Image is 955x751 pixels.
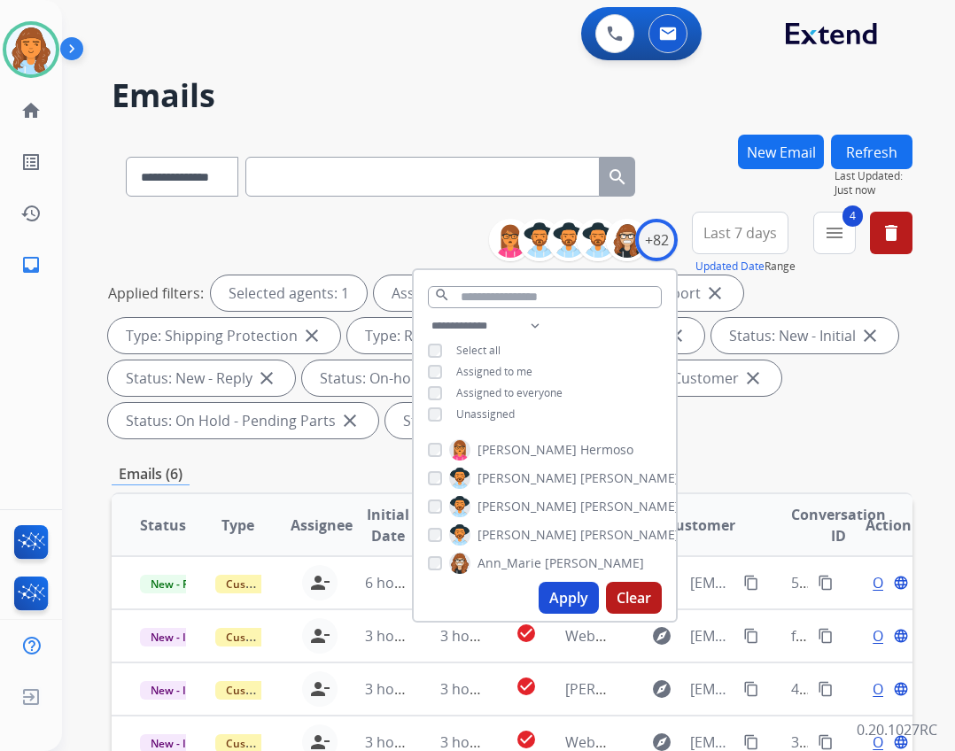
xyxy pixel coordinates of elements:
[704,283,726,304] mat-icon: close
[692,212,788,254] button: Last 7 days
[690,572,734,593] span: [EMAIL_ADDRESS][DOMAIN_NAME]
[440,679,520,699] span: 3 hours ago
[881,222,902,244] mat-icon: delete
[20,100,42,121] mat-icon: home
[742,368,764,389] mat-icon: close
[893,734,909,750] mat-icon: language
[477,498,577,515] span: [PERSON_NAME]
[666,515,735,536] span: Customer
[857,719,937,740] p: 0.20.1027RC
[215,681,330,700] span: Customer Support
[859,325,881,346] mat-icon: close
[831,135,912,169] button: Refresh
[291,515,353,536] span: Assignee
[365,679,445,699] span: 3 hours ago
[140,515,186,536] span: Status
[565,679,716,699] span: [PERSON_NAME] Claim
[339,410,361,431] mat-icon: close
[112,78,912,113] h2: Emails
[112,463,190,485] p: Emails (6)
[477,441,577,459] span: [PERSON_NAME]
[456,364,532,379] span: Assigned to me
[309,678,330,700] mat-icon: person_remove
[6,25,56,74] img: avatar
[140,575,221,593] span: New - Reply
[607,166,628,188] mat-icon: search
[456,343,501,358] span: Select all
[108,403,378,438] div: Status: On Hold - Pending Parts
[580,441,633,459] span: Hermoso
[215,575,330,593] span: Customer Support
[477,469,577,487] span: [PERSON_NAME]
[456,385,563,400] span: Assigned to everyone
[140,681,222,700] span: New - Initial
[818,628,834,644] mat-icon: content_copy
[893,628,909,644] mat-icon: language
[743,681,759,697] mat-icon: content_copy
[309,625,330,646] mat-icon: person_remove
[824,222,845,244] mat-icon: menu
[606,582,662,614] button: Clear
[211,275,367,311] div: Selected agents: 1
[477,526,577,544] span: [PERSON_NAME]
[835,169,912,183] span: Last Updated:
[873,625,909,646] span: Open
[813,212,856,254] button: 4
[818,575,834,591] mat-icon: content_copy
[695,259,796,274] span: Range
[365,626,445,646] span: 3 hours ago
[893,575,909,591] mat-icon: language
[695,259,765,274] button: Updated Date
[302,360,532,396] div: Status: On-hold – Internal
[818,681,834,697] mat-icon: content_copy
[580,526,679,544] span: [PERSON_NAME]
[477,554,541,572] span: Ann_Marie
[20,151,42,173] mat-icon: list_alt
[743,575,759,591] mat-icon: content_copy
[20,254,42,275] mat-icon: inbox
[690,678,734,700] span: [EMAIL_ADDRESS][DOMAIN_NAME]
[221,515,254,536] span: Type
[893,681,909,697] mat-icon: language
[651,678,672,700] mat-icon: explore
[108,283,204,304] p: Applied filters:
[539,582,599,614] button: Apply
[837,494,912,556] th: Action
[347,318,524,353] div: Type: Reguard CS
[516,729,537,750] mat-icon: check_circle
[703,229,777,236] span: Last 7 days
[108,360,295,396] div: Status: New - Reply
[215,628,330,646] span: Customer Support
[651,625,672,646] mat-icon: explore
[580,498,679,515] span: [PERSON_NAME]
[434,287,450,303] mat-icon: search
[738,135,824,169] button: New Email
[140,628,222,646] span: New - Initial
[818,734,834,750] mat-icon: content_copy
[516,676,537,697] mat-icon: check_circle
[873,572,909,593] span: Open
[309,572,330,593] mat-icon: person_remove
[365,573,445,592] span: 6 hours ago
[20,203,42,224] mat-icon: history
[690,625,734,646] span: [EMAIL_ADDRESS][DOMAIN_NAME]
[743,628,759,644] mat-icon: content_copy
[108,318,340,353] div: Type: Shipping Protection
[545,554,644,572] span: [PERSON_NAME]
[835,183,912,197] span: Just now
[440,626,520,646] span: 3 hours ago
[743,734,759,750] mat-icon: content_copy
[842,205,863,227] span: 4
[301,325,322,346] mat-icon: close
[256,368,277,389] mat-icon: close
[711,318,898,353] div: Status: New - Initial
[580,469,679,487] span: [PERSON_NAME]
[456,406,515,422] span: Unassigned
[365,504,411,546] span: Initial Date
[791,504,886,546] span: Conversation ID
[385,403,623,438] div: Status: On Hold - Servicers
[374,275,512,311] div: Assigned to me
[635,219,678,261] div: +82
[873,678,909,700] span: Open
[516,623,537,644] mat-icon: check_circle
